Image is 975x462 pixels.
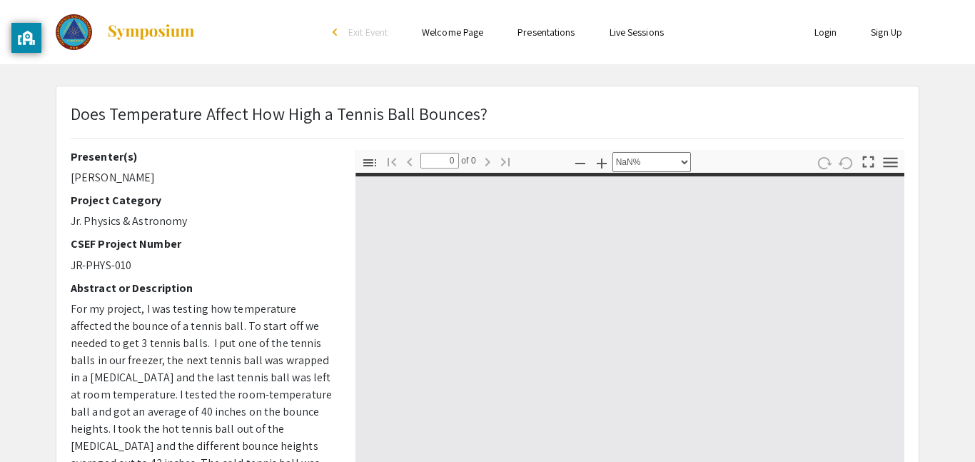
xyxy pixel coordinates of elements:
img: The 2023 Colorado Science & Engineering Fair [56,14,92,50]
button: Toggle Sidebar [358,152,382,173]
a: Login [814,26,837,39]
button: Go to Last Page [493,151,517,171]
p: Does Temperature Affect How High a Tennis Ball Bounces? [71,101,488,126]
div: arrow_back_ios [333,28,341,36]
h2: Abstract or Description [71,281,334,295]
h2: Presenter(s) [71,150,334,164]
p: Jr. Physics & Astronomy [71,213,334,230]
button: Previous Page [398,151,422,171]
button: privacy banner [11,23,41,53]
button: Go to First Page [380,151,404,171]
button: Next Page [475,151,500,171]
input: Page [420,153,459,169]
select: Zoom [612,152,691,172]
a: Presentations [517,26,575,39]
a: Welcome Page [422,26,483,39]
img: Symposium by ForagerOne [106,24,196,41]
p: JR-PHYS-010 [71,257,334,274]
button: Zoom In [590,152,614,173]
p: [PERSON_NAME] [71,169,334,186]
span: of 0 [459,153,476,169]
a: The 2023 Colorado Science & Engineering Fair [56,14,196,50]
button: Rotate Clockwise [812,152,837,173]
h2: CSEF Project Number [71,237,334,251]
a: Sign Up [871,26,902,39]
h2: Project Category [71,194,334,207]
button: Tools [879,152,903,173]
button: Rotate Counterclockwise [834,152,859,173]
span: Exit Event [348,26,388,39]
button: Zoom Out [568,152,592,173]
button: Switch to Presentation Mode [857,150,881,171]
a: Live Sessions [610,26,664,39]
